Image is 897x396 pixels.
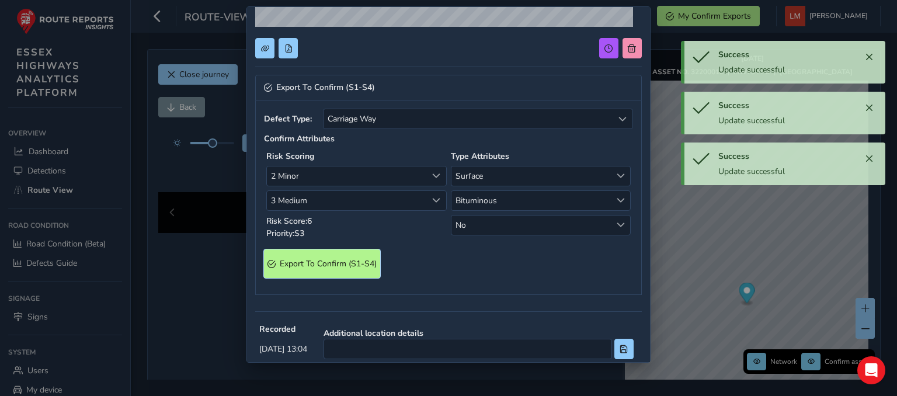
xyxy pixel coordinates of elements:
[451,191,611,210] span: Bituminous
[611,216,630,235] div: Select Surface cover surround
[611,166,630,186] div: Select Surface or structural
[264,133,335,144] strong: Confirm Attributes
[611,191,630,210] div: Select Surface material
[861,151,877,167] button: Close
[718,49,749,60] span: Success
[324,109,613,128] span: Carriage Way
[718,100,749,111] span: Success
[280,258,377,269] span: Export To Confirm (S1-S4)
[427,191,446,210] div: Likelihood
[861,49,877,65] button: Close
[266,227,447,239] p: Priority: S3
[718,151,749,162] span: Success
[276,84,375,92] span: Export To Confirm (S1-S4)
[266,151,314,162] strong: Risk Scoring
[255,100,641,295] div: Collapse
[324,328,633,339] strong: Additional location details
[857,356,885,384] div: Open Intercom Messenger
[267,191,427,210] span: 3 Medium
[451,166,611,186] span: Surface
[718,166,861,177] div: Update successful
[861,100,877,116] button: Close
[613,109,632,128] div: Select a type
[266,215,447,227] p: Risk Score: 6
[259,324,307,335] strong: Recorded
[267,166,427,186] span: 2 Minor
[264,113,319,124] strong: Defect Type:
[264,249,380,278] button: Export To Confirm (S1-S4)
[427,166,446,186] div: Consequence
[451,216,611,235] span: No
[255,75,641,100] a: Collapse
[718,115,861,126] div: Update successful
[451,151,509,162] strong: Type Attributes
[259,343,307,355] span: [DATE] 13:04
[718,64,861,75] div: Update successful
